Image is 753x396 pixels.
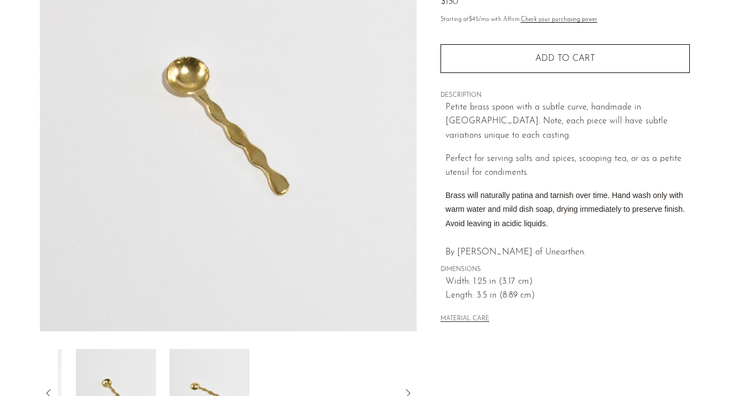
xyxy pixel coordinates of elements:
[521,17,597,23] a: Check your purchasing power - Learn more about Affirm Financing (opens in modal)
[445,275,690,289] span: Width: 1.25 in (3.17 cm)
[469,17,479,23] span: $45
[445,289,690,303] span: Length: 3.5 in (8.89 cm)
[440,44,690,73] button: Add to cart
[440,15,690,25] p: Starting at /mo with Affirm.
[445,191,685,228] span: Brass will naturally patina and tarnish over time. Hand wash only with warm water and mild dish s...
[440,265,690,275] span: DIMENSIONS
[445,101,690,143] p: Petite brass spoon with a subtle curve, handmade in [GEOGRAPHIC_DATA]. Note, each piece will have...
[445,189,690,260] p: By [PERSON_NAME] of Unearthen.
[535,54,595,63] span: Add to cart
[440,315,489,324] button: MATERIAL CARE
[440,91,690,101] span: DESCRIPTION
[445,152,690,180] p: Perfect for serving salts and spices, scooping tea, or as a petite utensil for condiments.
